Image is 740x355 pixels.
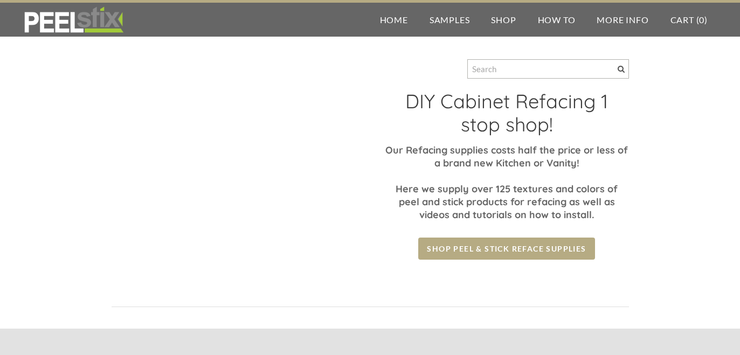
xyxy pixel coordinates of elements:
img: REFACE SUPPLIES [22,6,126,33]
font: Our Refacing supplies costs half the price or less of a brand new Kitchen or Vanity! [385,144,628,169]
font: Here we supply over 125 textures and colors of peel and stick products for refacing as well as vi... [396,183,618,221]
a: Shop Peel & Stick Reface Supplies [418,238,594,260]
a: Shop [480,3,527,37]
span: 0 [699,15,704,25]
a: Cart (0) [660,3,718,37]
h2: DIY Cabinet Refacing 1 stop shop! [385,89,629,144]
a: More Info [586,3,659,37]
span: Search [618,66,625,73]
a: Home [369,3,419,37]
a: How To [527,3,586,37]
input: Search [467,59,629,79]
a: Samples [419,3,481,37]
